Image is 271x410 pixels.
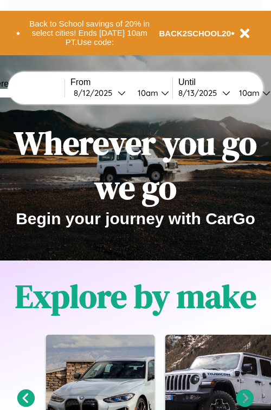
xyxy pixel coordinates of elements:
button: 10am [129,87,172,99]
b: BACK2SCHOOL20 [159,29,231,38]
button: Back to School savings of 20% in select cities! Ends [DATE] 10am PT.Use code: [20,16,159,50]
div: 10am [132,88,161,98]
div: 10am [234,88,262,98]
div: 8 / 13 / 2025 [178,88,222,98]
label: From [70,77,172,87]
button: 8/12/2025 [70,87,129,99]
h1: Explore by make [15,274,256,318]
div: 8 / 12 / 2025 [74,88,118,98]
